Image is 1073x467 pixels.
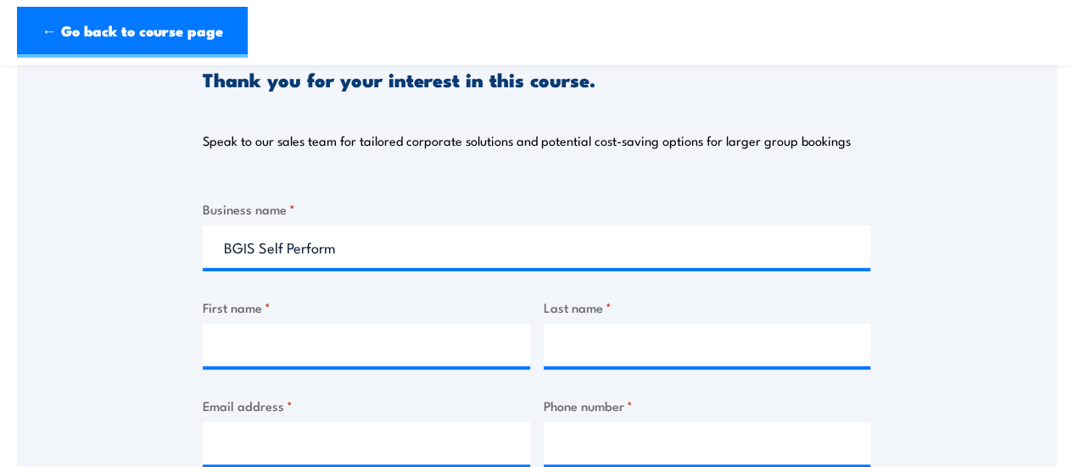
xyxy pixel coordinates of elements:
label: Business name [203,199,870,219]
label: Last name [544,297,871,317]
a: ← Go back to course page [17,7,248,58]
p: Speak to our sales team for tailored corporate solutions and potential cost-saving options for la... [203,132,851,149]
h3: Thank you for your interest in this course. [203,69,595,89]
label: First name [203,297,530,317]
label: Email address [203,396,530,415]
label: Phone number [544,396,871,415]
